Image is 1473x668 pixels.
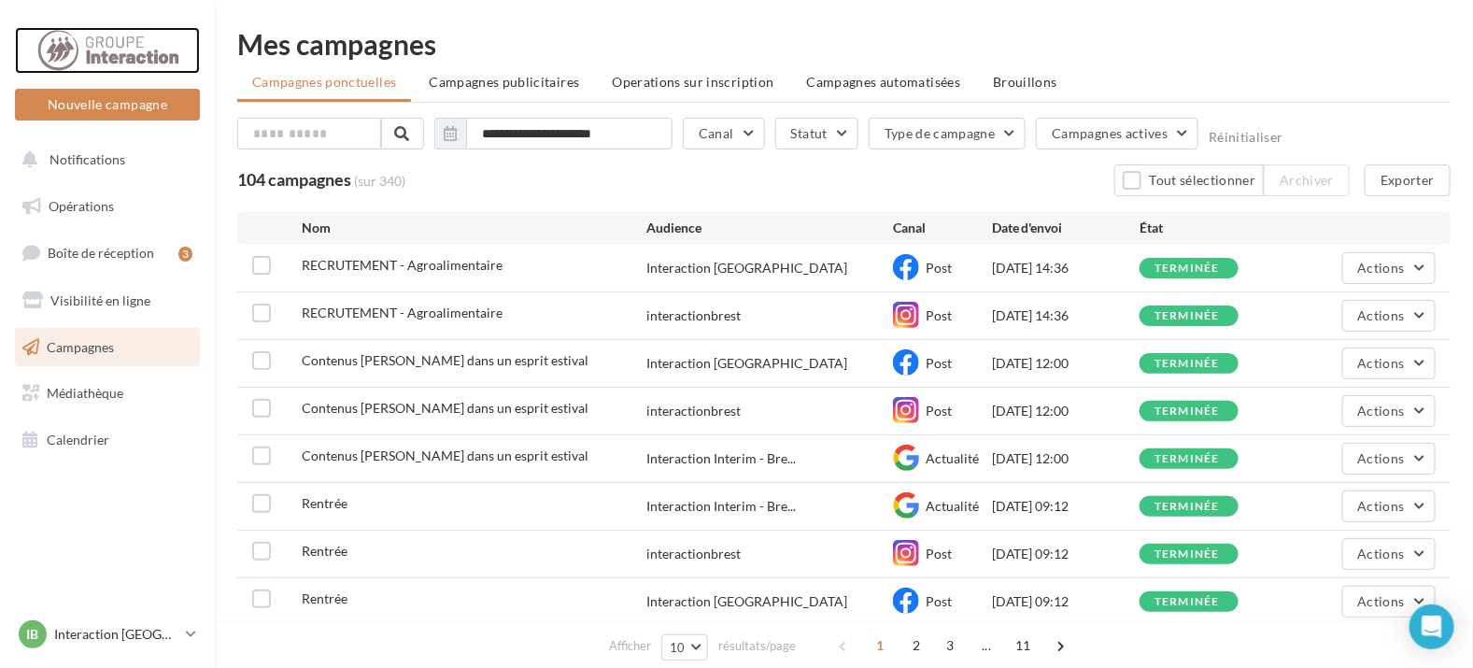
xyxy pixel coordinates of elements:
span: RECRUTEMENT - Agroalimentaire [302,305,503,320]
div: [DATE] 12:00 [992,402,1140,420]
button: Statut [775,118,858,149]
span: Contenus Merciii dans un esprit estival [302,400,588,416]
div: terminée [1154,548,1220,561]
div: Date d'envoi [992,219,1140,237]
span: 10 [670,640,686,655]
span: 3 [935,631,965,661]
span: ... [971,631,1001,661]
button: Actions [1342,252,1436,284]
div: terminée [1154,501,1220,513]
div: terminée [1154,405,1220,418]
div: [DATE] 14:36 [992,306,1140,325]
a: Campagnes [11,328,204,367]
span: IB [27,625,39,644]
span: Rentrée [302,495,347,511]
button: Tout sélectionner [1114,164,1264,196]
button: Type de campagne [869,118,1027,149]
span: 2 [901,631,931,661]
div: [DATE] 09:12 [992,497,1140,516]
span: Rentrée [302,543,347,559]
div: [DATE] 12:00 [992,449,1140,468]
span: Campagnes actives [1052,125,1168,141]
button: Archiver [1264,164,1350,196]
span: Médiathèque [47,385,123,401]
span: Campagnes automatisées [807,74,961,90]
span: Actions [1358,450,1405,466]
button: Notifications [11,140,196,179]
div: Canal [893,219,992,237]
button: 10 [661,634,709,661]
button: Actions [1342,443,1436,475]
span: Actions [1358,355,1405,371]
a: Calendrier [11,420,204,460]
div: terminée [1154,263,1220,275]
button: Actions [1342,538,1436,570]
div: terminée [1154,453,1220,465]
span: Boîte de réception [48,245,154,261]
div: Mes campagnes [237,30,1451,58]
button: Canal [683,118,765,149]
span: Actions [1358,307,1405,323]
div: terminée [1154,310,1220,322]
div: [DATE] 09:12 [992,545,1140,563]
span: Post [926,355,952,371]
a: Opérations [11,187,204,226]
div: terminée [1154,358,1220,370]
span: Calendrier [47,432,109,448]
span: Notifications [50,151,125,167]
span: 1 [865,631,895,661]
div: Interaction [GEOGRAPHIC_DATA] [646,354,847,373]
span: Rentrée [302,590,347,606]
a: IB Interaction [GEOGRAPHIC_DATA] [15,617,200,652]
span: Brouillons [993,74,1057,90]
a: Boîte de réception3 [11,233,204,273]
span: résultats/page [718,637,796,655]
button: Actions [1342,348,1436,379]
button: Actions [1342,586,1436,618]
span: Contenus Merciii dans un esprit estival [302,448,588,463]
div: Open Intercom Messenger [1409,604,1454,649]
span: 11 [1008,631,1039,661]
div: interactionbrest [646,545,741,563]
button: Actions [1342,490,1436,522]
div: État [1140,219,1287,237]
span: Campagnes publicitaires [429,74,579,90]
span: Visibilité en ligne [50,292,150,308]
a: Visibilité en ligne [11,281,204,320]
div: Interaction [GEOGRAPHIC_DATA] [646,259,847,277]
span: (sur 340) [354,172,405,191]
div: [DATE] 14:36 [992,259,1140,277]
span: Interaction Interim - Bre... [646,497,796,516]
button: Exporter [1365,164,1451,196]
div: [DATE] 09:12 [992,592,1140,611]
div: Nom [302,219,647,237]
span: Afficher [609,637,651,655]
span: Post [926,546,952,561]
span: Actions [1358,498,1405,514]
span: Interaction Interim - Bre... [646,449,796,468]
div: interactionbrest [646,402,741,420]
span: Actions [1358,260,1405,276]
span: Post [926,403,952,419]
span: Post [926,260,952,276]
span: Post [926,593,952,609]
span: RECRUTEMENT - Agroalimentaire [302,257,503,273]
span: Actions [1358,403,1405,419]
div: terminée [1154,596,1220,608]
span: Post [926,307,952,323]
span: Opérations [49,198,114,214]
span: Actions [1358,546,1405,561]
span: Operations sur inscription [612,74,773,90]
span: Contenus Merciii dans un esprit estival [302,352,588,368]
span: Actualité [926,450,979,466]
button: Actions [1342,300,1436,332]
p: Interaction [GEOGRAPHIC_DATA] [54,625,178,644]
div: interactionbrest [646,306,741,325]
span: 104 campagnes [237,169,351,190]
span: Actualité [926,498,979,514]
button: Réinitialiser [1209,130,1283,145]
div: [DATE] 12:00 [992,354,1140,373]
div: Interaction [GEOGRAPHIC_DATA] [646,592,847,611]
span: Actions [1358,593,1405,609]
div: 3 [178,247,192,262]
